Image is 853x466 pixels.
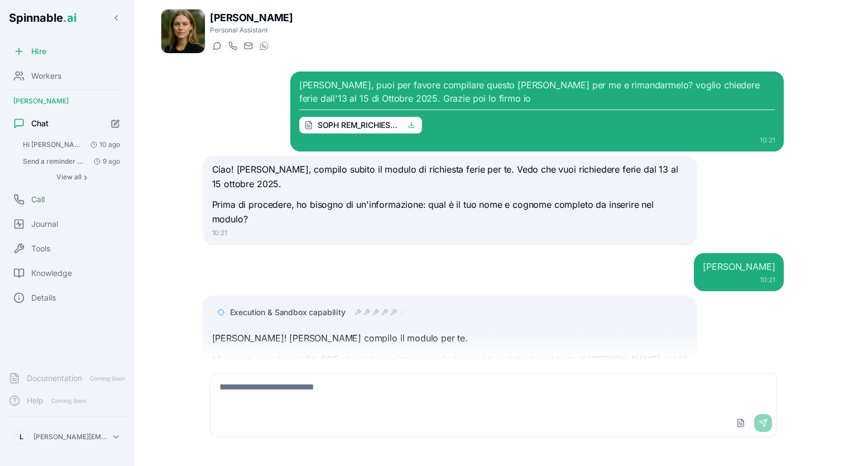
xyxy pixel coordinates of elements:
[23,157,86,166] span: Send a reminder email to l.zucol@sophrance.com about Emily's necklace. The user requested to be r...
[63,11,76,25] span: .ai
[20,432,23,441] span: L
[299,78,775,134] div: [PERSON_NAME], puoi per favore compilare questo [PERSON_NAME] per me e rimandarmelo? voglio chied...
[18,170,125,184] button: Show all conversations
[31,118,49,129] span: Chat
[23,140,86,149] span: Hi Anna, from now on you will use Notion, that i just signed up to, to remember all the things i ...
[31,218,58,230] span: Journal
[703,275,775,284] div: 10:21
[318,120,401,131] span: SOPH REM_RICHIESTA FERIE E PERMESSI.pdf
[210,10,293,26] h1: [PERSON_NAME]
[299,136,775,145] div: 10:21
[4,92,130,110] div: [PERSON_NAME]
[212,229,688,237] div: 10:21
[9,426,125,448] button: L[PERSON_NAME][EMAIL_ADDRESS][DOMAIN_NAME]
[241,39,255,53] button: Send email to anna.magnússon@getspinnable.ai
[89,157,120,166] span: 9 ago
[31,70,61,82] span: Workers
[212,353,688,381] p: Mi servirà accedere al file PDF che mi hai inviato, compilarlo con i tuoi dati e la richiesta di ...
[106,114,125,133] button: Start new chat
[161,9,205,53] img: Anna Magnússon
[260,41,269,50] img: WhatsApp
[27,373,82,384] span: Documentation
[230,307,346,318] span: Execution & Sandbox capability
[31,292,56,303] span: Details
[33,432,107,441] p: [PERSON_NAME][EMAIL_ADDRESS][DOMAIN_NAME]
[18,137,125,153] button: Open conversation: Hi Anna, from now on you will use Notion, that i just signed up to, to remembe...
[31,268,72,279] span: Knowledge
[86,140,120,149] span: 10 ago
[354,309,361,316] div: tool_call - completed
[9,11,76,25] span: Spinnable
[406,120,417,131] button: Click to download
[381,309,388,316] div: tool_call - completed
[257,39,270,53] button: WhatsApp
[31,194,45,205] span: Call
[31,243,50,254] span: Tools
[87,373,128,384] span: Coming Soon
[401,309,404,316] div: 9 more operations
[226,39,239,53] button: Start a call with Anna Magnússon
[210,26,293,35] p: Personal Assistant
[390,309,397,316] div: tool_call - completed
[363,309,370,316] div: tool_call - completed
[212,198,688,226] p: Prima di procedere, ho bisogno di un'informazione: qual è il tuo nome e cognome completo da inser...
[210,39,223,53] button: Start a chat with Anna Magnússon
[18,154,125,169] button: Open conversation: Send a reminder email to l.zucol@sophrance.com about Emily's necklace. The use...
[212,163,688,191] p: Ciao! [PERSON_NAME], compilo subito il modulo di richiesta ferie per te. Vedo che vuoi richiedere...
[372,309,379,316] div: tool_call - completed
[84,173,87,182] span: ›
[48,396,90,406] span: Coming Soon
[27,395,44,406] span: Help
[703,260,775,273] div: [PERSON_NAME]
[31,46,46,57] span: Hire
[56,173,82,182] span: View all
[212,331,688,346] p: [PERSON_NAME]! [PERSON_NAME] compilo il modulo per te.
